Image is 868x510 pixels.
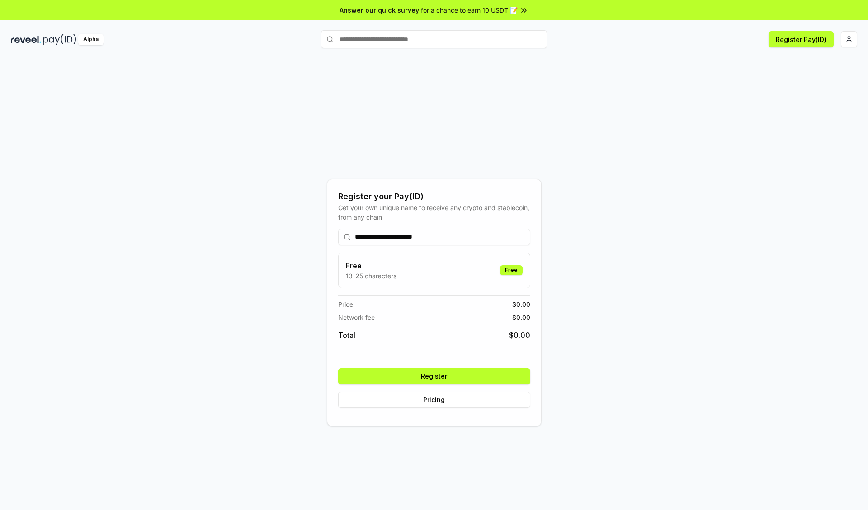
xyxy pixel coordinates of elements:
[338,190,530,203] div: Register your Pay(ID)
[340,5,419,15] span: Answer our quick survey
[43,34,76,45] img: pay_id
[512,313,530,322] span: $ 0.00
[500,265,523,275] div: Free
[78,34,104,45] div: Alpha
[338,330,355,341] span: Total
[509,330,530,341] span: $ 0.00
[769,31,834,47] button: Register Pay(ID)
[421,5,518,15] span: for a chance to earn 10 USDT 📝
[338,203,530,222] div: Get your own unique name to receive any crypto and stablecoin, from any chain
[346,271,396,281] p: 13-25 characters
[512,299,530,309] span: $ 0.00
[346,260,396,271] h3: Free
[338,392,530,408] button: Pricing
[338,368,530,384] button: Register
[338,313,375,322] span: Network fee
[11,34,41,45] img: reveel_dark
[338,299,353,309] span: Price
